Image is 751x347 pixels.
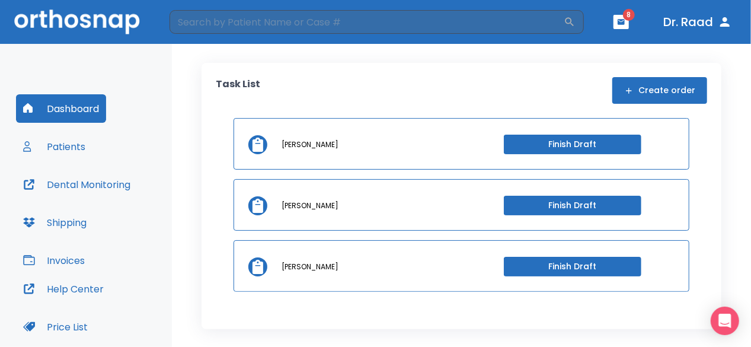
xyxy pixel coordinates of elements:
button: Dashboard [16,94,106,123]
p: Task List [216,77,260,104]
input: Search by Patient Name or Case # [170,10,564,34]
button: Dental Monitoring [16,170,138,199]
button: Invoices [16,246,92,275]
p: [PERSON_NAME] [282,200,338,211]
span: 8 [623,9,635,21]
button: Finish Draft [504,196,641,215]
button: Dr. Raad [659,11,737,33]
button: Finish Draft [504,257,641,276]
p: [PERSON_NAME] [282,262,338,272]
img: Orthosnap [14,9,140,34]
button: Patients [16,132,92,161]
p: [PERSON_NAME] [282,139,338,150]
button: Shipping [16,208,94,237]
button: Finish Draft [504,135,641,154]
button: Price List [16,313,95,341]
div: Open Intercom Messenger [711,307,739,335]
button: Help Center [16,275,111,303]
button: Create order [612,77,707,104]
